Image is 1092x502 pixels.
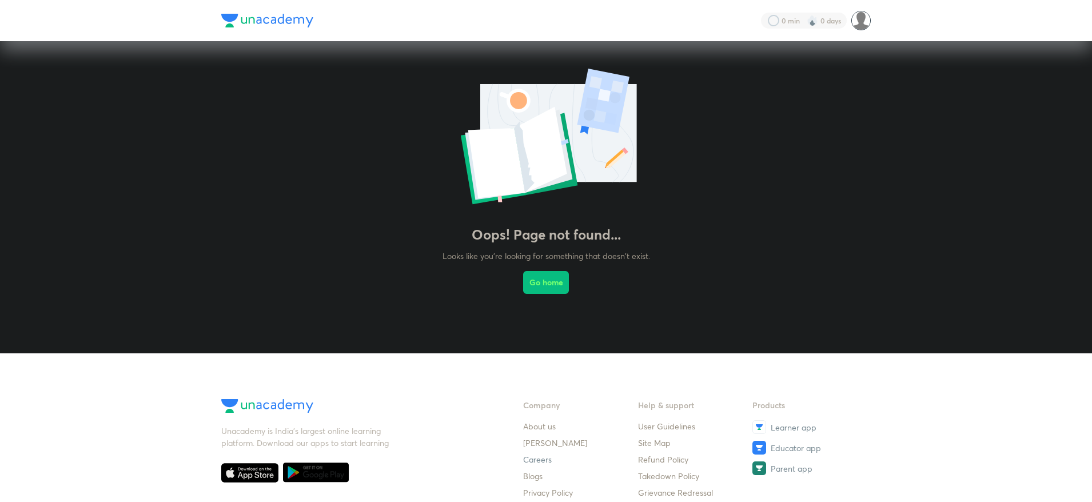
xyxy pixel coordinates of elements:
[523,420,638,432] a: About us
[752,441,766,455] img: Educator app
[472,226,621,243] h3: Oops! Page not found...
[523,437,638,449] a: [PERSON_NAME]
[752,420,766,434] img: Learner app
[638,487,753,499] a: Grievance Redressal
[221,399,313,413] img: Company Logo
[752,420,867,434] a: Learner app
[221,425,393,449] p: Unacademy is India’s largest online learning platform. Download our apps to start learning
[523,271,569,294] button: Go home
[221,14,313,27] img: Company Logo
[807,15,818,26] img: streak
[638,437,753,449] a: Site Map
[523,262,569,324] a: Go home
[638,420,753,432] a: User Guidelines
[443,250,650,262] p: Looks like you're looking for something that doesn't exist.
[752,461,867,475] a: Parent app
[638,399,753,411] h6: Help & support
[752,461,766,475] img: Parent app
[523,487,638,499] a: Privacy Policy
[523,399,638,411] h6: Company
[771,463,812,475] span: Parent app
[523,453,552,465] span: Careers
[638,470,753,482] a: Takedown Policy
[752,441,867,455] a: Educator app
[771,442,821,454] span: Educator app
[752,399,867,411] h6: Products
[523,470,638,482] a: Blogs
[523,453,638,465] a: Careers
[221,399,487,416] a: Company Logo
[851,11,871,30] img: Alan Pail.M
[432,64,660,213] img: error
[771,421,816,433] span: Learner app
[638,453,753,465] a: Refund Policy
